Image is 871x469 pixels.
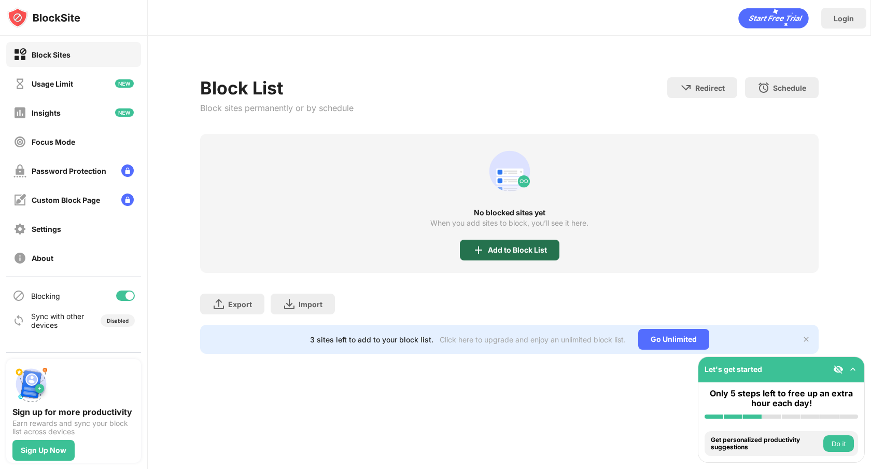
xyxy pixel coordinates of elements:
[32,79,73,88] div: Usage Limit
[12,407,135,417] div: Sign up for more productivity
[12,314,25,327] img: sync-icon.svg
[834,14,854,23] div: Login
[21,446,66,454] div: Sign Up Now
[823,435,854,452] button: Do it
[12,289,25,302] img: blocking-icon.svg
[773,84,806,92] div: Schedule
[705,365,762,374] div: Let's get started
[440,335,626,344] div: Click here to upgrade and enjoy an unlimited block list.
[711,436,821,451] div: Get personalized productivity suggestions
[32,108,61,117] div: Insights
[638,329,709,350] div: Go Unlimited
[833,364,844,375] img: eye-not-visible.svg
[695,84,725,92] div: Redirect
[13,135,26,148] img: focus-off.svg
[31,312,85,329] div: Sync with other devices
[32,254,53,263] div: About
[299,300,322,309] div: Import
[13,164,26,177] img: password-protection-off.svg
[13,194,26,206] img: customize-block-page-off.svg
[12,419,135,436] div: Earn rewards and sync your block list across devices
[738,8,809,29] div: animation
[200,77,354,99] div: Block List
[32,225,61,233] div: Settings
[200,209,819,217] div: No blocked sites yet
[13,252,26,265] img: about-off.svg
[430,219,588,227] div: When you add sites to block, you’ll see it here.
[705,389,858,408] div: Only 5 steps left to free up an extra hour each day!
[13,77,26,90] img: time-usage-off.svg
[310,335,433,344] div: 3 sites left to add to your block list.
[107,318,129,324] div: Disabled
[13,48,26,61] img: block-on.svg
[12,365,50,403] img: push-signup.svg
[802,335,810,343] img: x-button.svg
[228,300,252,309] div: Export
[32,137,75,146] div: Focus Mode
[121,194,134,206] img: lock-menu.svg
[13,106,26,119] img: insights-off.svg
[485,146,535,196] div: animation
[200,103,354,113] div: Block sites permanently or by schedule
[115,108,134,117] img: new-icon.svg
[32,50,71,59] div: Block Sites
[31,292,60,300] div: Blocking
[121,164,134,177] img: lock-menu.svg
[115,79,134,88] img: new-icon.svg
[32,196,100,204] div: Custom Block Page
[13,223,26,236] img: settings-off.svg
[848,364,858,375] img: omni-setup-toggle.svg
[32,167,106,175] div: Password Protection
[7,7,80,28] img: logo-blocksite.svg
[488,246,547,254] div: Add to Block List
